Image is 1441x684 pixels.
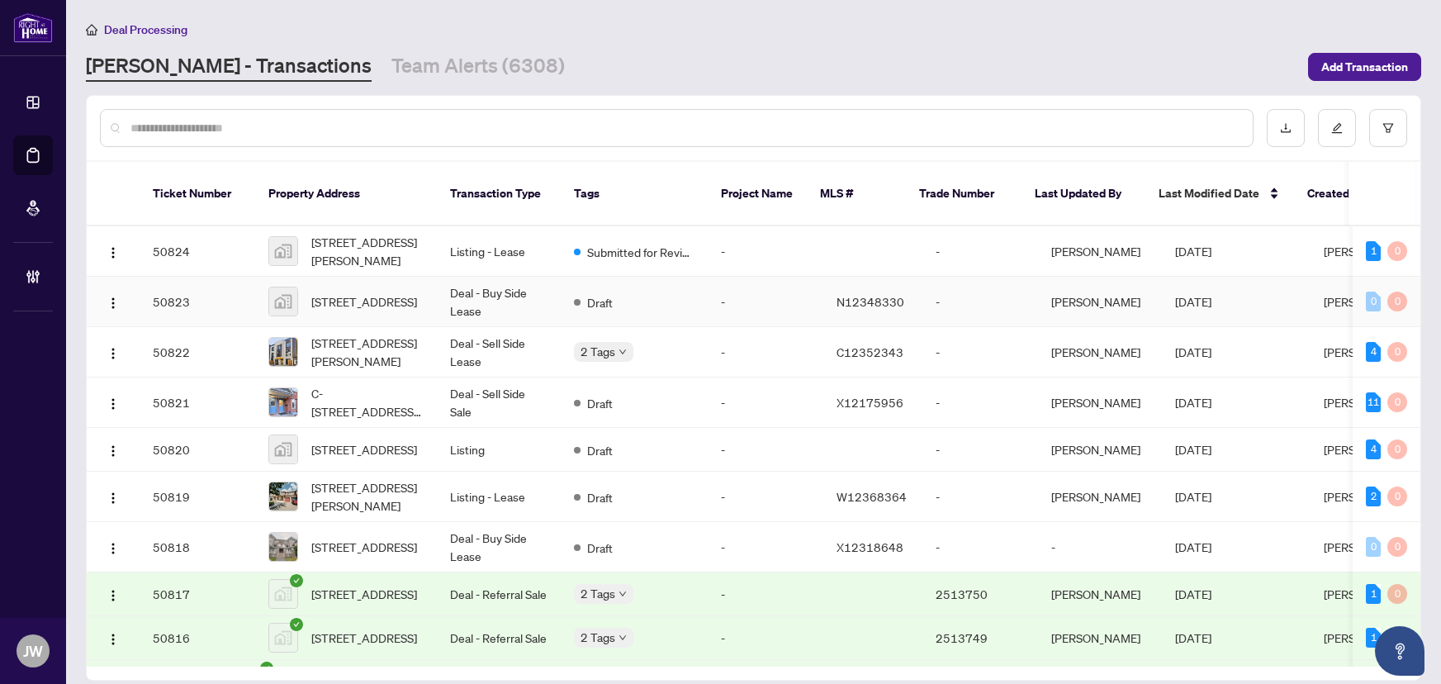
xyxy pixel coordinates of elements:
[107,297,120,310] img: Logo
[107,397,120,411] img: Logo
[1366,241,1381,261] div: 1
[1324,344,1413,359] span: [PERSON_NAME]
[922,327,1038,378] td: -
[906,162,1021,226] th: Trade Number
[619,634,627,642] span: down
[437,226,561,277] td: Listing - Lease
[708,162,807,226] th: Project Name
[1038,616,1162,660] td: [PERSON_NAME]
[619,590,627,598] span: down
[587,293,613,311] span: Draft
[100,483,126,510] button: Logo
[104,22,187,37] span: Deal Processing
[837,539,903,554] span: X12318648
[311,585,417,603] span: [STREET_ADDRESS]
[1366,628,1381,648] div: 1
[922,572,1038,616] td: 2513750
[837,489,907,504] span: W12368364
[437,327,561,378] td: Deal - Sell Side Lease
[311,538,417,556] span: [STREET_ADDRESS]
[922,428,1038,472] td: -
[311,233,424,269] span: [STREET_ADDRESS][PERSON_NAME]
[1175,244,1211,259] span: [DATE]
[1038,572,1162,616] td: [PERSON_NAME]
[269,338,297,366] img: thumbnail-img
[437,277,561,327] td: Deal - Buy Side Lease
[290,574,303,587] span: check-circle
[1366,342,1381,362] div: 4
[1318,109,1356,147] button: edit
[140,378,255,428] td: 50821
[1175,630,1211,645] span: [DATE]
[100,534,126,560] button: Logo
[1267,109,1305,147] button: download
[107,633,120,646] img: Logo
[587,539,613,557] span: Draft
[1324,442,1413,457] span: [PERSON_NAME]
[1366,584,1381,604] div: 1
[100,581,126,607] button: Logo
[807,162,906,226] th: MLS #
[269,287,297,316] img: thumbnail-img
[1038,327,1162,378] td: [PERSON_NAME]
[269,237,297,265] img: thumbnail-img
[100,339,126,365] button: Logo
[269,388,297,416] img: thumbnail-img
[1387,537,1407,557] div: 0
[708,277,823,327] td: -
[1382,122,1394,134] span: filter
[1021,162,1145,226] th: Last Updated By
[290,618,303,631] span: check-circle
[100,288,126,315] button: Logo
[1366,537,1381,557] div: 0
[1366,439,1381,459] div: 4
[437,162,561,226] th: Transaction Type
[1387,439,1407,459] div: 0
[140,162,255,226] th: Ticket Number
[581,342,615,361] span: 2 Tags
[1387,342,1407,362] div: 0
[255,162,437,226] th: Property Address
[437,522,561,572] td: Deal - Buy Side Lease
[140,327,255,378] td: 50822
[1175,539,1211,554] span: [DATE]
[1366,487,1381,506] div: 2
[581,584,615,603] span: 2 Tags
[922,277,1038,327] td: -
[391,52,565,82] a: Team Alerts (6308)
[107,492,120,505] img: Logo
[100,238,126,264] button: Logo
[140,572,255,616] td: 50817
[140,472,255,522] td: 50819
[1324,539,1413,554] span: [PERSON_NAME]
[708,327,823,378] td: -
[837,294,904,309] span: N12348330
[140,277,255,327] td: 50823
[107,444,120,458] img: Logo
[311,478,424,515] span: [STREET_ADDRESS][PERSON_NAME]
[1375,626,1424,676] button: Open asap
[107,347,120,360] img: Logo
[587,394,613,412] span: Draft
[587,488,613,506] span: Draft
[1175,395,1211,410] span: [DATE]
[1324,395,1413,410] span: [PERSON_NAME]
[140,226,255,277] td: 50824
[311,384,424,420] span: C-[STREET_ADDRESS][PERSON_NAME]
[708,226,823,277] td: -
[1324,587,1413,601] span: [PERSON_NAME]
[1324,489,1413,504] span: [PERSON_NAME]
[587,243,694,261] span: Submitted for Review
[1038,378,1162,428] td: [PERSON_NAME]
[269,624,297,652] img: thumbnail-img
[1038,522,1162,572] td: -
[437,572,561,616] td: Deal - Referral Sale
[708,522,823,572] td: -
[269,580,297,608] img: thumbnail-img
[1175,442,1211,457] span: [DATE]
[922,472,1038,522] td: -
[837,395,903,410] span: X12175956
[1175,587,1211,601] span: [DATE]
[708,616,823,660] td: -
[1331,122,1343,134] span: edit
